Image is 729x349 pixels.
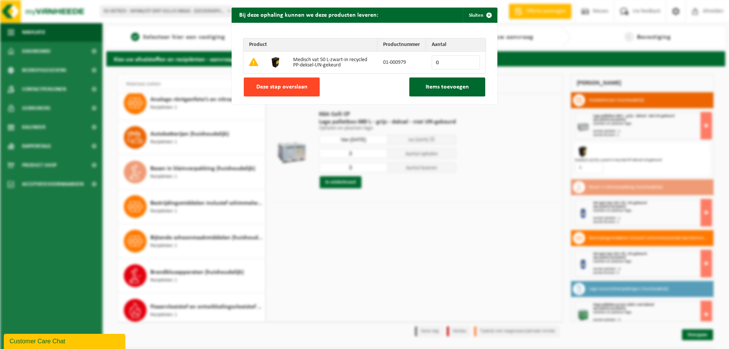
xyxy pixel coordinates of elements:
iframe: chat widget [4,332,127,349]
img: 01-000979 [270,56,282,68]
h2: Bij deze ophaling kunnen we deze producten leveren: [232,8,386,22]
th: Aantal [426,38,486,52]
th: Product [243,38,377,52]
button: Sluiten [463,8,497,23]
span: Deze stap overslaan [256,84,308,90]
td: Medisch vat 50 L-zwart-in recycled PP-deksel-UN-gekeurd [287,52,377,73]
span: Items toevoegen [426,84,469,90]
td: 01-000979 [377,52,426,73]
button: Deze stap overslaan [244,77,320,96]
th: Productnummer [377,38,426,52]
button: Items toevoegen [409,77,485,96]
